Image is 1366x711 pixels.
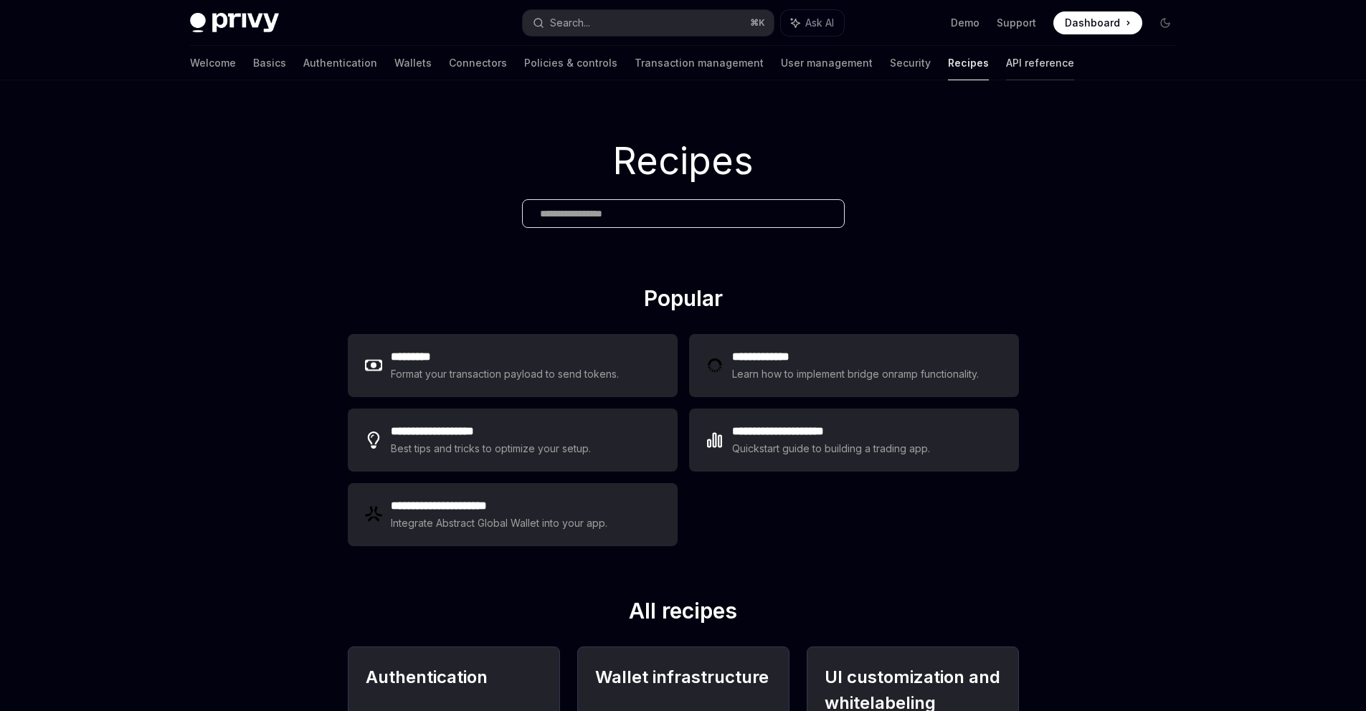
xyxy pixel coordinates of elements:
[523,10,774,36] button: Search...⌘K
[524,46,617,80] a: Policies & controls
[190,13,279,33] img: dark logo
[303,46,377,80] a: Authentication
[890,46,931,80] a: Security
[550,14,590,32] div: Search...
[951,16,980,30] a: Demo
[805,16,834,30] span: Ask AI
[253,46,286,80] a: Basics
[449,46,507,80] a: Connectors
[997,16,1036,30] a: Support
[1065,16,1120,30] span: Dashboard
[1006,46,1074,80] a: API reference
[948,46,989,80] a: Recipes
[750,17,765,29] span: ⌘ K
[781,46,873,80] a: User management
[190,46,236,80] a: Welcome
[635,46,764,80] a: Transaction management
[1053,11,1142,34] a: Dashboard
[781,10,844,36] button: Ask AI
[1154,11,1177,34] button: Toggle dark mode
[394,46,432,80] a: Wallets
